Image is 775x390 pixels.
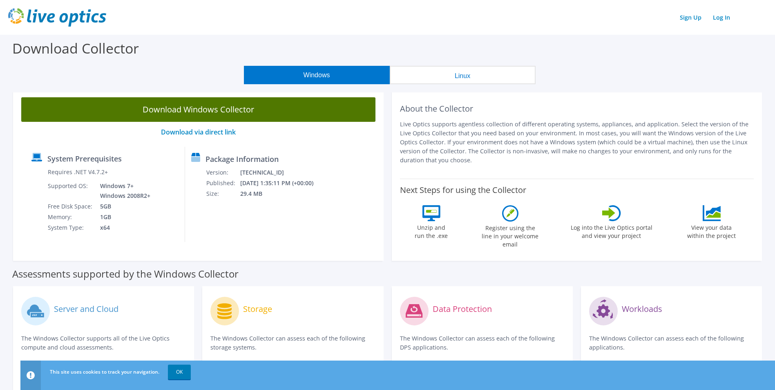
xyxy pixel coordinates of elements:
[21,97,375,122] a: Download Windows Collector
[48,168,108,176] label: Requires .NET V4.7.2+
[205,155,279,163] label: Package Information
[206,188,240,199] td: Size:
[50,368,159,375] span: This site uses cookies to track your navigation.
[244,66,390,84] button: Windows
[168,365,191,379] a: OK
[47,222,94,233] td: System Type:
[47,181,94,201] td: Supported OS:
[21,334,186,352] p: The Windows Collector supports all of the Live Optics compute and cloud assessments.
[94,222,152,233] td: x64
[480,222,541,249] label: Register using the line in your welcome email
[161,128,236,137] a: Download via direct link
[54,305,118,313] label: Server and Cloud
[94,181,152,201] td: Windows 7+ Windows 2008R2+
[589,334,754,352] p: The Windows Collector can assess each of the following applications.
[676,11,706,23] a: Sign Up
[206,167,240,178] td: Version:
[206,178,240,188] td: Published:
[240,167,324,178] td: [TECHNICAL_ID]
[8,8,106,27] img: live_optics_svg.svg
[400,120,754,165] p: Live Optics supports agentless collection of different operating systems, appliances, and applica...
[433,305,492,313] label: Data Protection
[400,334,565,352] p: The Windows Collector can assess each of the following DPS applications.
[570,221,653,240] label: Log into the Live Optics portal and view your project
[94,201,152,212] td: 5GB
[240,178,324,188] td: [DATE] 1:35:11 PM (+00:00)
[47,212,94,222] td: Memory:
[12,39,139,58] label: Download Collector
[243,305,272,313] label: Storage
[94,212,152,222] td: 1GB
[390,66,536,84] button: Linux
[47,155,122,163] label: System Prerequisites
[413,221,450,240] label: Unzip and run the .exe
[400,185,526,195] label: Next Steps for using the Collector
[47,201,94,212] td: Free Disk Space:
[210,334,375,352] p: The Windows Collector can assess each of the following storage systems.
[682,221,741,240] label: View your data within the project
[400,104,754,114] h2: About the Collector
[709,11,734,23] a: Log In
[240,188,324,199] td: 29.4 MB
[622,305,662,313] label: Workloads
[12,270,239,278] label: Assessments supported by the Windows Collector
